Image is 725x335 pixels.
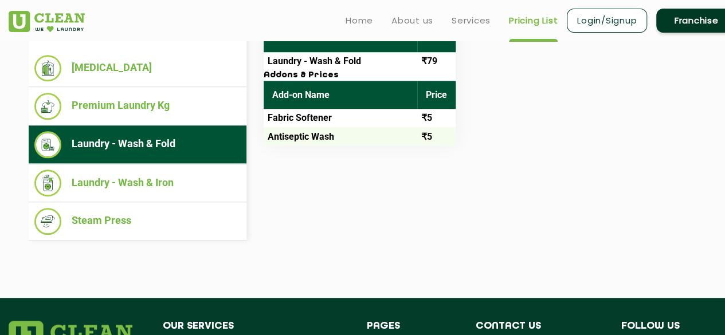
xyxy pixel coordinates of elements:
[34,131,241,158] li: Laundry - Wash & Fold
[417,81,456,109] th: Price
[264,70,456,81] h3: Addons & Prices
[567,9,647,33] a: Login/Signup
[34,170,61,196] img: Laundry - Wash & Iron
[264,81,417,109] th: Add-on Name
[9,11,85,32] img: UClean Laundry and Dry Cleaning
[34,131,61,158] img: Laundry - Wash & Fold
[346,14,373,27] a: Home
[264,109,417,127] td: Fabric Softener
[34,93,241,120] li: Premium Laundry Kg
[509,14,558,27] a: Pricing List
[34,208,61,235] img: Steam Press
[34,208,241,235] li: Steam Press
[391,14,433,27] a: About us
[264,127,417,145] td: Antiseptic Wash
[417,52,456,70] td: ₹79
[452,14,491,27] a: Services
[34,55,61,81] img: Dry Cleaning
[417,127,456,145] td: ₹5
[34,93,61,120] img: Premium Laundry Kg
[264,52,417,70] td: Laundry - Wash & Fold
[34,55,241,81] li: [MEDICAL_DATA]
[417,109,456,127] td: ₹5
[34,170,241,196] li: Laundry - Wash & Iron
